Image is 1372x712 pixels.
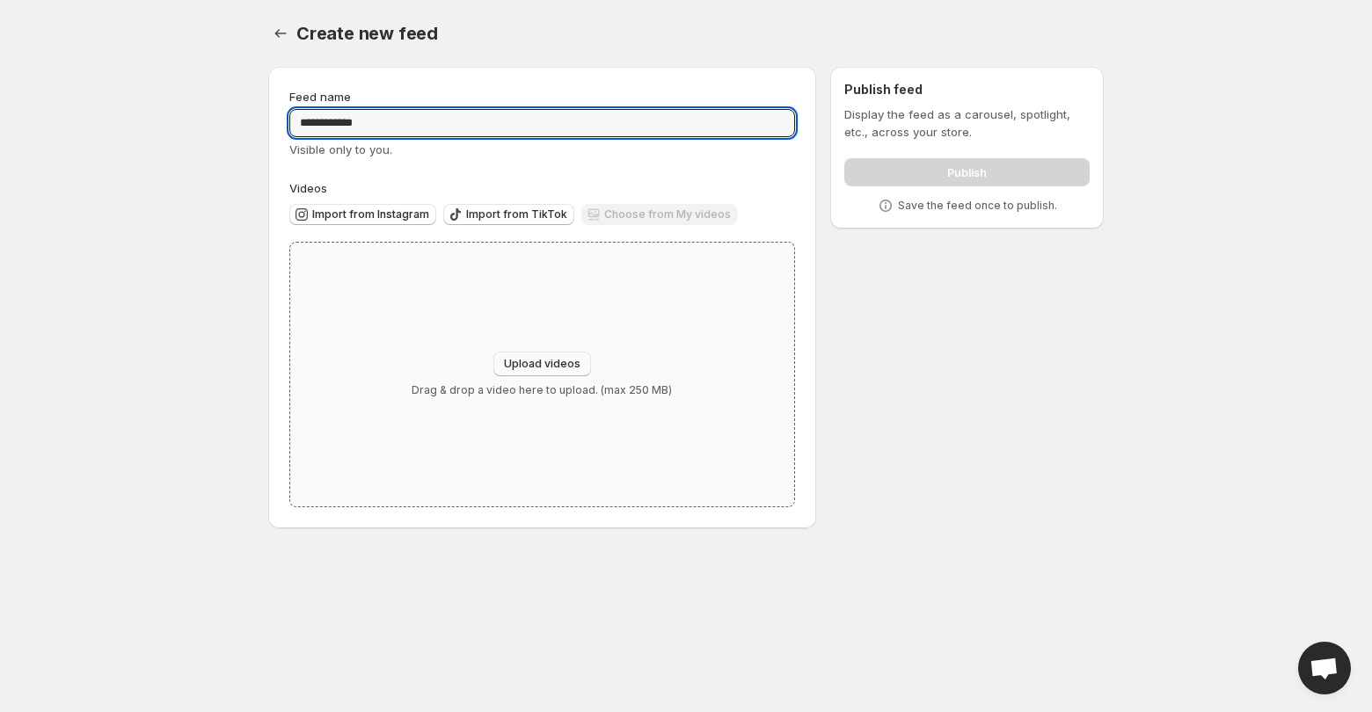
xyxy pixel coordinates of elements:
[289,142,392,156] span: Visible only to you.
[466,207,567,222] span: Import from TikTok
[844,105,1090,141] p: Display the feed as a carousel, spotlight, etc., across your store.
[412,383,672,397] p: Drag & drop a video here to upload. (max 250 MB)
[443,204,574,225] button: Import from TikTok
[312,207,429,222] span: Import from Instagram
[289,90,351,104] span: Feed name
[898,199,1057,213] p: Save the feed once to publish.
[289,204,436,225] button: Import from Instagram
[1298,642,1351,694] a: Open chat
[289,181,327,195] span: Videos
[504,357,580,371] span: Upload videos
[268,21,293,46] button: Settings
[844,81,1090,98] h2: Publish feed
[493,352,591,376] button: Upload videos
[296,23,438,44] span: Create new feed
